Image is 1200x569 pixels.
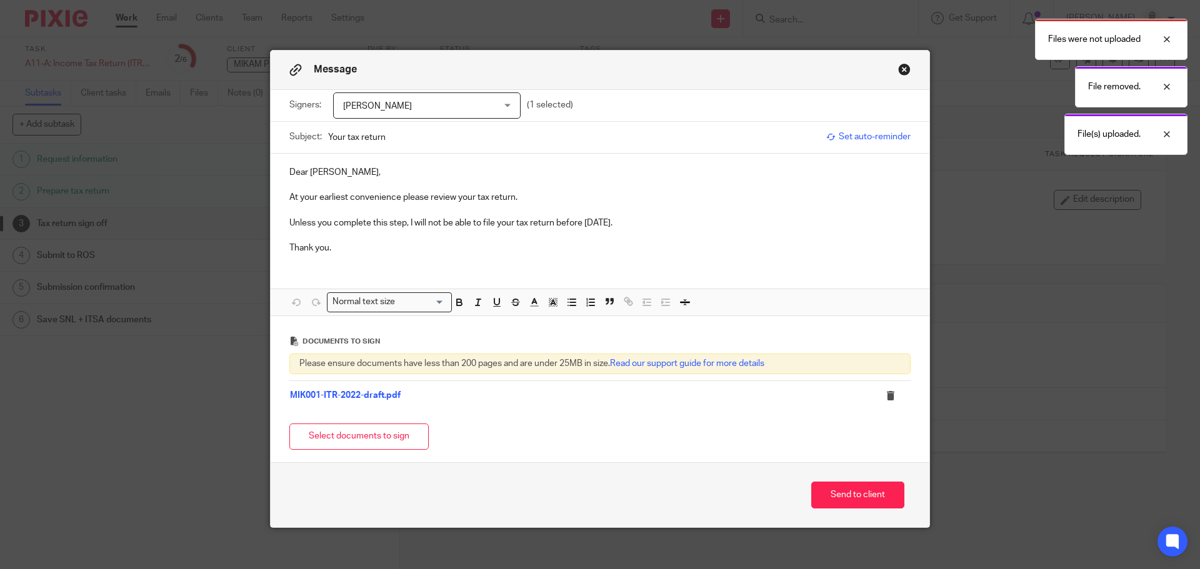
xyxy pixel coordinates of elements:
[1088,81,1141,93] p: File removed.
[289,166,911,179] p: Dear [PERSON_NAME],
[343,102,412,111] span: [PERSON_NAME]
[1048,33,1141,46] p: Files were not uploaded
[327,292,452,312] div: Search for option
[399,295,444,309] input: Search for option
[290,391,401,400] a: MIK001-ITR-2022-draft.pdf
[330,295,398,309] span: Normal text size
[811,482,904,508] button: Send to client
[289,242,911,254] p: Thank you.
[302,338,380,345] span: Documents to sign
[289,131,322,143] label: Subject:
[527,99,573,111] p: (1 selected)
[289,354,911,374] div: Please ensure documents have less than 200 pages and are under 25MB in size.
[289,423,429,450] button: Select documents to sign
[289,217,911,229] p: Unless you complete this step, I will not be able to file your tax return before [DATE].
[289,191,911,204] p: At your earliest convenience please review your tax return.
[610,359,764,368] a: Read our support guide for more details
[1077,128,1141,141] p: File(s) uploaded.
[289,99,327,111] label: Signers:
